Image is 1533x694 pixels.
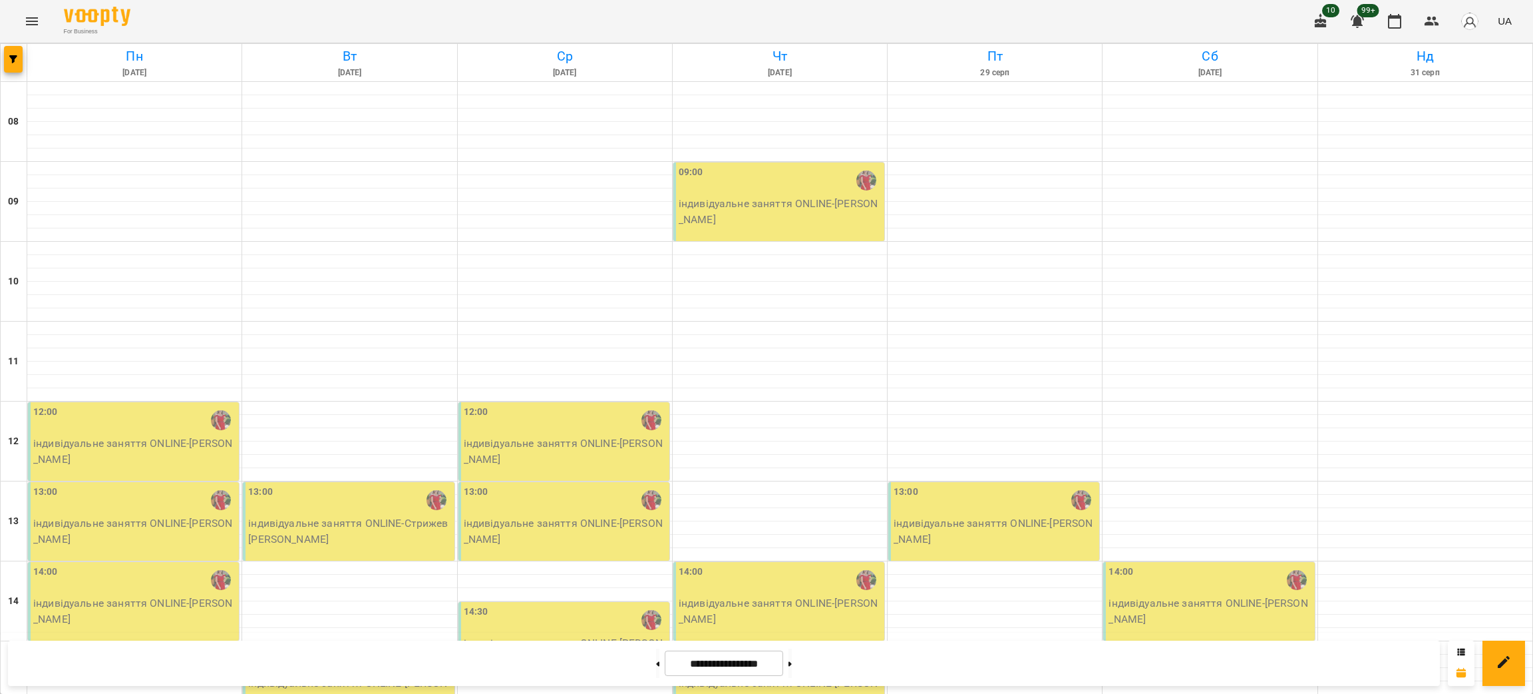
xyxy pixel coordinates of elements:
h6: 13 [8,514,19,529]
img: Іванна Шевчук [211,570,231,590]
img: Іванна Шевчук [211,490,231,510]
label: 13:00 [248,485,273,500]
h6: 09 [8,194,19,209]
h6: Сб [1105,46,1315,67]
button: UA [1492,9,1517,33]
img: Іванна Шевчук [211,410,231,430]
img: Іванна Шевчук [856,570,876,590]
label: 14:00 [33,565,58,579]
label: 14:30 [464,605,488,619]
p: індивідуальне заняття ONLINE - [PERSON_NAME] [33,436,236,467]
button: Menu [16,5,48,37]
h6: [DATE] [29,67,240,79]
h6: 29 серп [890,67,1100,79]
label: 12:00 [33,405,58,420]
span: For Business [64,27,130,36]
h6: 14 [8,594,19,609]
label: 09:00 [679,165,703,180]
label: 12:00 [464,405,488,420]
img: Іванна Шевчук [1071,490,1091,510]
p: індивідуальне заняття ONLINE - [PERSON_NAME] [33,595,236,627]
label: 14:00 [1108,565,1133,579]
p: індивідуальне заняття ONLINE - Стрижев [PERSON_NAME] [248,516,451,547]
img: Voopty Logo [64,7,130,26]
p: індивідуальне заняття ONLINE - [PERSON_NAME] [33,516,236,547]
img: Іванна Шевчук [1287,570,1307,590]
img: avatar_s.png [1460,12,1479,31]
p: індивідуальне заняття ONLINE - [PERSON_NAME] [464,516,667,547]
img: Іванна Шевчук [641,610,661,630]
img: Іванна Шевчук [856,171,876,190]
img: Іванна Шевчук [641,490,661,510]
label: 13:00 [464,485,488,500]
h6: Чт [675,46,885,67]
h6: 31 серп [1320,67,1530,79]
label: 13:00 [33,485,58,500]
span: UA [1498,14,1512,28]
img: Іванна Шевчук [641,410,661,430]
img: Іванна Шевчук [426,490,446,510]
label: 14:00 [679,565,703,579]
h6: 12 [8,434,19,449]
h6: Ср [460,46,670,67]
h6: Пн [29,46,240,67]
h6: [DATE] [1105,67,1315,79]
h6: [DATE] [244,67,454,79]
p: індивідуальне заняття ONLINE - [PERSON_NAME] [464,436,667,467]
p: індивідуальне заняття ONLINE - [PERSON_NAME] [679,196,882,227]
h6: 08 [8,115,19,129]
label: 13:00 [894,485,918,500]
h6: [DATE] [460,67,670,79]
h6: 10 [8,274,19,289]
h6: Пт [890,46,1100,67]
h6: [DATE] [675,67,885,79]
h6: 11 [8,354,19,369]
p: індивідуальне заняття ONLINE - [PERSON_NAME] [679,595,882,627]
span: 99+ [1357,4,1379,17]
p: індивідуальне заняття ONLINE - [PERSON_NAME] [894,516,1097,547]
h6: Вт [244,46,454,67]
h6: Нд [1320,46,1530,67]
span: 10 [1322,4,1339,17]
p: індивідуальне заняття ONLINE - [PERSON_NAME] [1108,595,1311,627]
